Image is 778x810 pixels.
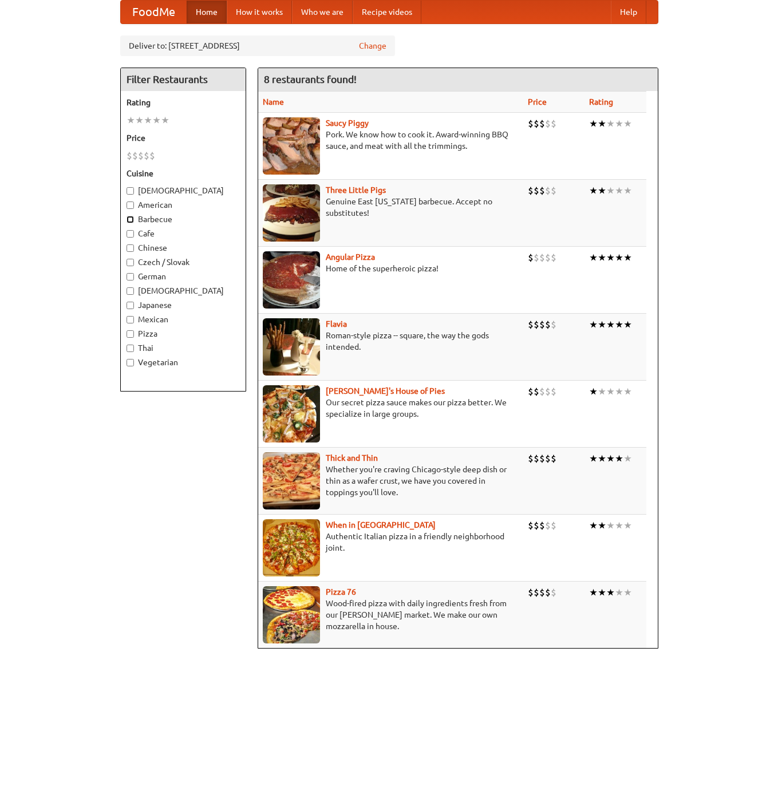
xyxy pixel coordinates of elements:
[615,251,623,264] li: ★
[589,586,598,599] li: ★
[528,318,534,331] li: $
[534,519,539,532] li: $
[539,117,545,130] li: $
[623,251,632,264] li: ★
[539,318,545,331] li: $
[551,519,556,532] li: $
[589,452,598,465] li: ★
[589,251,598,264] li: ★
[528,385,534,398] li: $
[589,385,598,398] li: ★
[615,318,623,331] li: ★
[606,385,615,398] li: ★
[606,318,615,331] li: ★
[623,519,632,532] li: ★
[127,216,134,223] input: Barbecue
[127,201,134,209] input: American
[326,118,369,128] b: Saucy Piggy
[263,452,320,509] img: thick.jpg
[534,117,539,130] li: $
[127,214,240,225] label: Barbecue
[598,452,606,465] li: ★
[263,117,320,175] img: saucy.jpg
[127,299,240,311] label: Japanese
[263,586,320,643] img: pizza76.jpg
[161,114,169,127] li: ★
[545,519,551,532] li: $
[551,318,556,331] li: $
[127,259,134,266] input: Czech / Slovak
[127,97,240,108] h5: Rating
[264,74,357,85] ng-pluralize: 8 restaurants found!
[263,196,519,219] p: Genuine East [US_STATE] barbecue. Accept no substitutes!
[615,452,623,465] li: ★
[326,252,375,262] b: Angular Pizza
[551,184,556,197] li: $
[551,586,556,599] li: $
[606,117,615,130] li: ★
[623,318,632,331] li: ★
[127,244,134,252] input: Chinese
[263,263,519,274] p: Home of the superheroic pizza!
[263,598,519,632] p: Wood-fired pizza with daily ingredients fresh from our [PERSON_NAME] market. We make our own mozz...
[144,149,149,162] li: $
[127,185,240,196] label: [DEMOGRAPHIC_DATA]
[534,318,539,331] li: $
[606,452,615,465] li: ★
[615,117,623,130] li: ★
[132,149,138,162] li: $
[127,187,134,195] input: [DEMOGRAPHIC_DATA]
[598,586,606,599] li: ★
[545,385,551,398] li: $
[598,519,606,532] li: ★
[539,452,545,465] li: $
[263,184,320,242] img: littlepigs.jpg
[326,185,386,195] a: Three Little Pigs
[127,314,240,325] label: Mexican
[127,302,134,309] input: Japanese
[127,316,134,323] input: Mexican
[263,330,519,353] p: Roman-style pizza -- square, the way the gods intended.
[545,452,551,465] li: $
[623,452,632,465] li: ★
[528,117,534,130] li: $
[127,342,240,354] label: Thai
[263,531,519,554] p: Authentic Italian pizza in a friendly neighborhood joint.
[263,251,320,309] img: angular.jpg
[127,228,240,239] label: Cafe
[539,519,545,532] li: $
[187,1,227,23] a: Home
[292,1,353,23] a: Who we are
[326,520,436,530] b: When in [GEOGRAPHIC_DATA]
[606,184,615,197] li: ★
[528,184,534,197] li: $
[623,184,632,197] li: ★
[623,117,632,130] li: ★
[545,184,551,197] li: $
[127,345,134,352] input: Thai
[551,251,556,264] li: $
[263,385,320,442] img: luigis.jpg
[359,40,386,52] a: Change
[589,519,598,532] li: ★
[611,1,646,23] a: Help
[263,519,320,576] img: wheninrome.jpg
[121,1,187,23] a: FoodMe
[127,328,240,339] label: Pizza
[551,117,556,130] li: $
[589,117,598,130] li: ★
[326,319,347,329] a: Flavia
[326,587,356,596] b: Pizza 76
[263,318,320,376] img: flavia.jpg
[120,35,395,56] div: Deliver to: [STREET_ADDRESS]
[545,318,551,331] li: $
[326,386,445,396] b: [PERSON_NAME]'s House of Pies
[539,586,545,599] li: $
[127,114,135,127] li: ★
[598,318,606,331] li: ★
[263,397,519,420] p: Our secret pizza sauce makes our pizza better. We specialize in large groups.
[121,68,246,91] h4: Filter Restaurants
[353,1,421,23] a: Recipe videos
